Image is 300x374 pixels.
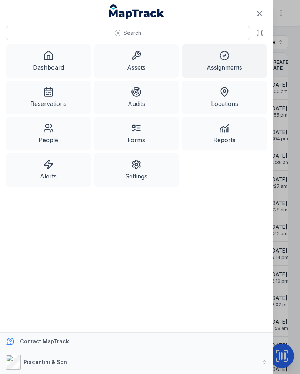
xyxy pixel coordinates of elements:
[24,359,67,365] strong: Piacentini & Son
[94,44,179,78] a: Assets
[124,29,141,37] span: Search
[109,4,164,19] a: MapTrack
[94,81,179,114] a: Audits
[94,153,179,187] a: Settings
[6,153,91,187] a: Alerts
[182,117,267,150] a: Reports
[182,44,267,78] a: Assignments
[252,6,267,21] button: Close navigation
[6,26,250,40] button: Search
[6,44,91,78] a: Dashboard
[94,117,179,150] a: Forms
[6,117,91,150] a: People
[20,338,69,344] strong: Contact MapTrack
[182,81,267,114] a: Locations
[6,81,91,114] a: Reservations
